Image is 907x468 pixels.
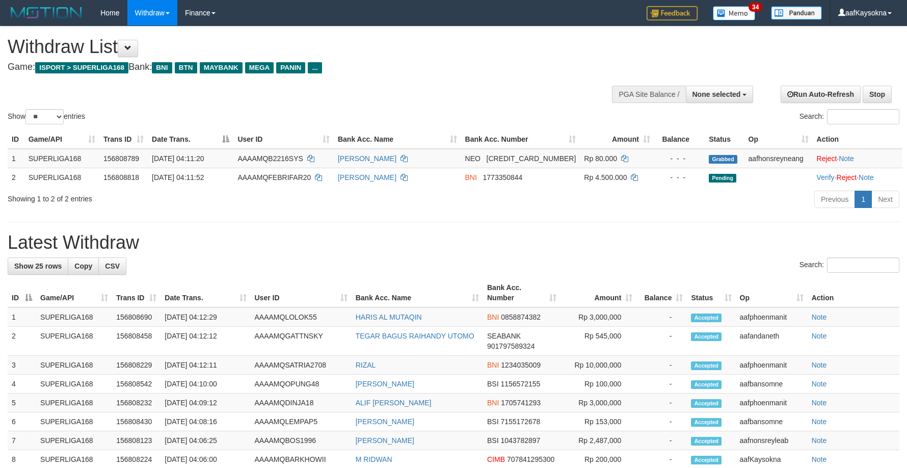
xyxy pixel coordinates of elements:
th: Trans ID: activate to sort column ascending [99,130,148,149]
td: SUPERLIGA168 [36,356,112,375]
td: 5 [8,394,36,412]
td: AAAAMQLEMPAP5 [251,412,352,431]
a: Run Auto-Refresh [781,86,861,103]
td: 156808430 [112,412,161,431]
span: Copy 707841295300 to clipboard [507,455,554,463]
a: Previous [814,191,855,208]
td: Rp 545,000 [561,327,636,356]
span: CIMB [487,455,505,463]
span: BSI [487,380,499,388]
th: Bank Acc. Number: activate to sort column ascending [461,130,580,149]
td: [DATE] 04:10:00 [161,375,250,394]
img: Feedback.jpg [647,6,698,20]
td: aafphoenmanit [736,356,808,375]
h1: Withdraw List [8,37,595,57]
span: AAAAMQB2216SYS [237,154,303,163]
th: Balance: activate to sort column ascending [636,278,687,307]
img: panduan.png [771,6,822,20]
span: Accepted [691,399,722,408]
td: SUPERLIGA168 [24,149,99,168]
span: Accepted [691,332,722,341]
span: BNI [152,62,172,73]
span: Accepted [691,361,722,370]
span: None selected [692,90,741,98]
h4: Game: Bank: [8,62,595,72]
a: Reject [837,173,857,181]
span: Accepted [691,437,722,446]
td: SUPERLIGA168 [36,307,112,327]
span: Copy 5859458253786603 to clipboard [487,154,576,163]
td: aafphoenmanit [736,307,808,327]
a: Note [812,399,827,407]
a: Note [812,380,827,388]
td: Rp 153,000 [561,412,636,431]
th: Status: activate to sort column ascending [687,278,735,307]
span: NEO [465,154,481,163]
td: - [636,356,687,375]
a: Note [812,455,827,463]
a: Verify [817,173,835,181]
td: aafbansomne [736,375,808,394]
td: 156808542 [112,375,161,394]
span: Copy 1156572155 to clipboard [500,380,540,388]
span: Grabbed [709,155,737,164]
span: CSV [105,262,120,270]
th: Balance [654,130,705,149]
select: Showentries [25,109,64,124]
td: aafandaneth [736,327,808,356]
td: · [813,149,902,168]
td: - [636,375,687,394]
td: SUPERLIGA168 [36,412,112,431]
td: SUPERLIGA168 [36,394,112,412]
td: [DATE] 04:12:11 [161,356,250,375]
button: None selected [686,86,754,103]
th: Bank Acc. Number: activate to sort column ascending [483,278,561,307]
span: BNI [487,313,499,321]
td: AAAAMQSATRIA2708 [251,356,352,375]
span: [DATE] 04:11:52 [152,173,204,181]
td: aafhonsreyneang [744,149,813,168]
a: CSV [98,257,126,275]
td: - [636,412,687,431]
span: BTN [175,62,197,73]
span: Accepted [691,418,722,427]
th: Op: activate to sort column ascending [744,130,813,149]
span: Copy 1773350844 to clipboard [483,173,523,181]
span: 156808818 [103,173,139,181]
th: ID: activate to sort column descending [8,278,36,307]
div: - - - [658,172,701,183]
td: - [636,431,687,450]
span: SEABANK [487,332,521,340]
span: Rp 4.500.000 [584,173,627,181]
div: PGA Site Balance / [612,86,685,103]
a: [PERSON_NAME] [338,173,396,181]
span: Copy 0858874382 to clipboard [501,313,541,321]
span: Copy 1043782897 to clipboard [500,436,540,445]
td: 4 [8,375,36,394]
th: Amount: activate to sort column ascending [580,130,654,149]
span: 156808789 [103,154,139,163]
td: AAAAMQOPUNG48 [251,375,352,394]
span: ISPORT > SUPERLIGA168 [35,62,128,73]
td: 6 [8,412,36,431]
img: Button%20Memo.svg [713,6,756,20]
a: HARIS AL MUTAQIN [356,313,422,321]
span: Rp 80.000 [584,154,617,163]
a: Note [812,313,827,321]
td: 156808690 [112,307,161,327]
td: [DATE] 04:12:29 [161,307,250,327]
th: Action [808,278,899,307]
td: 1 [8,149,24,168]
td: 2 [8,168,24,187]
span: Copy 7155172678 to clipboard [500,418,540,426]
td: aafbansomne [736,412,808,431]
a: [PERSON_NAME] [356,418,414,426]
span: PANIN [276,62,305,73]
span: Copy 1705741293 to clipboard [501,399,541,407]
td: SUPERLIGA168 [36,431,112,450]
span: Accepted [691,380,722,389]
span: Accepted [691,314,722,322]
td: · · [813,168,902,187]
th: Date Trans.: activate to sort column ascending [161,278,250,307]
span: [DATE] 04:11:20 [152,154,204,163]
